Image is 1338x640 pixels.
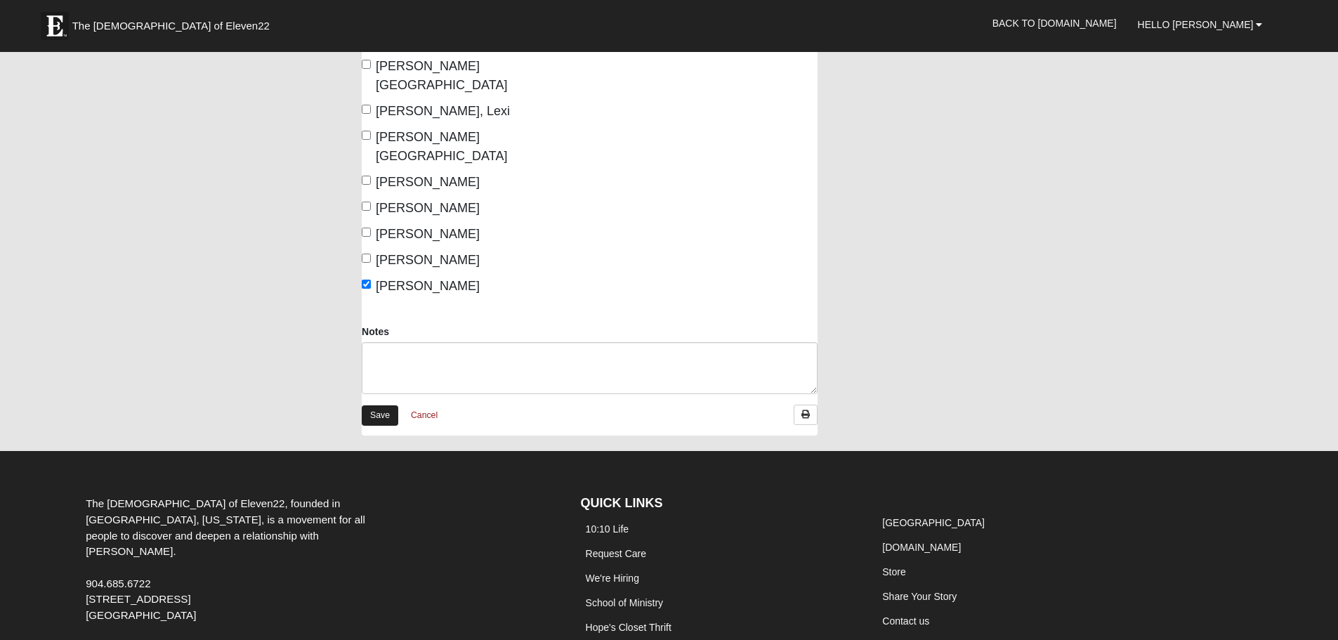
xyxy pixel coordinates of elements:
[882,517,985,528] a: [GEOGRAPHIC_DATA]
[586,597,663,608] a: School of Ministry
[86,609,196,621] span: [GEOGRAPHIC_DATA]
[362,325,389,339] label: Notes
[376,253,480,267] span: [PERSON_NAME]
[362,228,371,237] input: [PERSON_NAME]
[376,279,480,293] span: [PERSON_NAME]
[362,60,371,69] input: [PERSON_NAME][GEOGRAPHIC_DATA]
[402,405,447,426] a: Cancel
[376,227,480,241] span: [PERSON_NAME]
[362,254,371,263] input: [PERSON_NAME]
[1138,19,1254,30] span: Hello [PERSON_NAME]
[362,202,371,211] input: [PERSON_NAME]
[586,548,646,559] a: Request Care
[1127,7,1273,42] a: Hello [PERSON_NAME]
[34,5,315,40] a: The [DEMOGRAPHIC_DATA] of Eleven22
[882,542,961,553] a: [DOMAIN_NAME]
[362,105,371,114] input: [PERSON_NAME], Lexi
[581,496,857,511] h4: QUICK LINKS
[376,130,507,163] span: [PERSON_NAME][GEOGRAPHIC_DATA]
[882,591,957,602] a: Share Your Story
[794,405,818,425] a: Print Attendance Roster
[75,496,405,624] div: The [DEMOGRAPHIC_DATA] of Eleven22, founded in [GEOGRAPHIC_DATA], [US_STATE], is a movement for a...
[362,176,371,185] input: [PERSON_NAME]
[362,405,398,426] a: Save
[982,6,1127,41] a: Back to [DOMAIN_NAME]
[376,59,507,92] span: [PERSON_NAME][GEOGRAPHIC_DATA]
[586,573,639,584] a: We're Hiring
[362,280,371,289] input: [PERSON_NAME]
[376,201,480,215] span: [PERSON_NAME]
[41,12,69,40] img: Eleven22 logo
[882,566,905,577] a: Store
[376,175,480,189] span: [PERSON_NAME]
[586,523,629,535] a: 10:10 Life
[376,104,510,118] span: [PERSON_NAME], Lexi
[72,19,270,33] span: The [DEMOGRAPHIC_DATA] of Eleven22
[362,131,371,140] input: [PERSON_NAME][GEOGRAPHIC_DATA]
